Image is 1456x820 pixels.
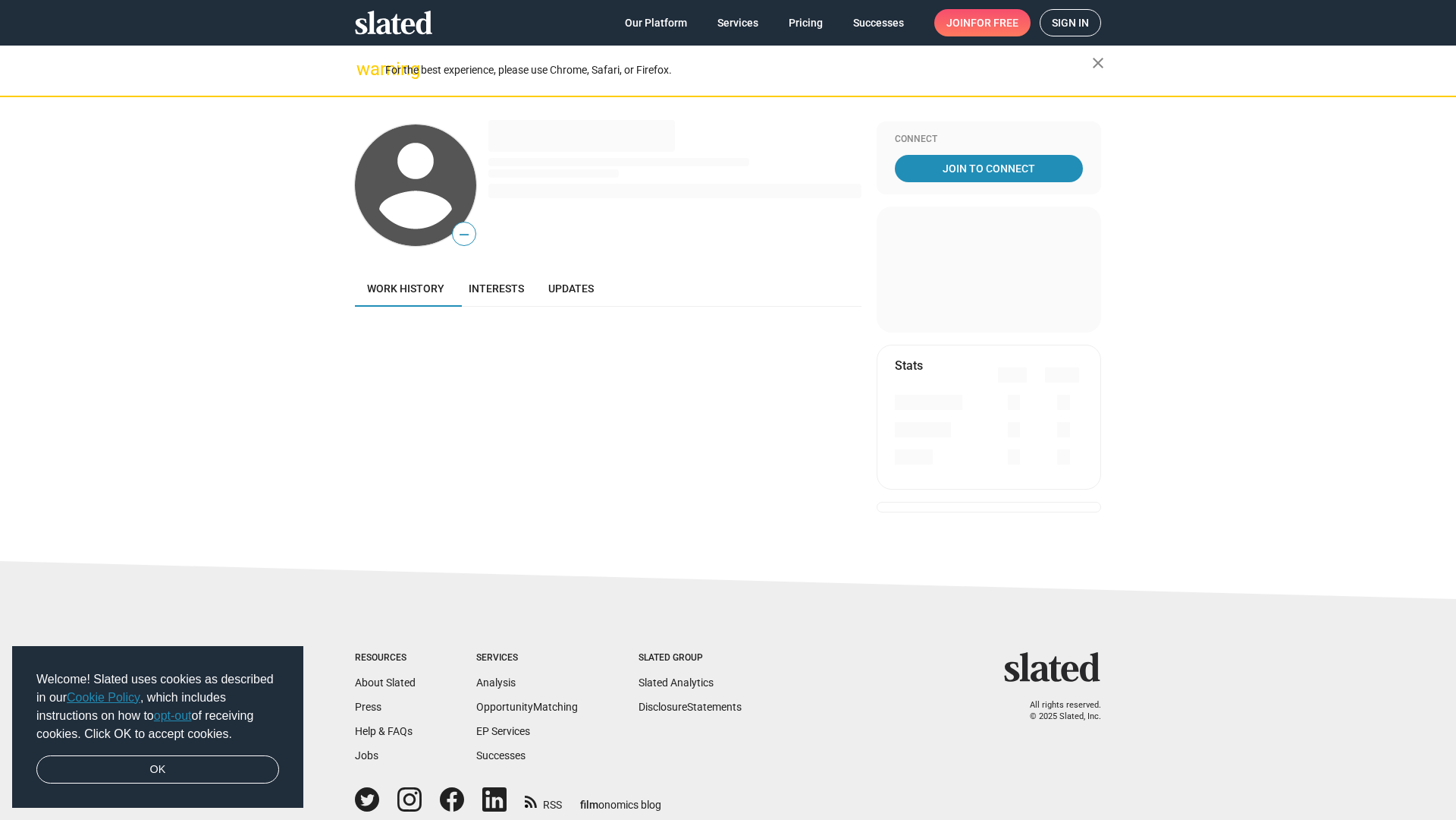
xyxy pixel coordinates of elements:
[525,789,562,812] a: RSS
[476,749,526,762] a: Successes
[469,282,524,295] span: Interests
[580,786,661,812] a: filmonomics blog
[717,9,758,36] span: Services
[476,701,578,713] a: OpportunityMatching
[639,676,714,689] a: Slated Analytics
[841,9,916,36] a: Successes
[476,652,578,664] div: Services
[777,9,835,36] a: Pricing
[898,155,1080,182] span: Join To Connect
[36,670,279,743] span: Welcome! Slated uses cookies as described in our , which includes instructions on how to of recei...
[789,9,823,36] span: Pricing
[12,646,303,809] div: cookieconsent
[36,755,279,784] a: dismiss cookie message
[946,9,1018,36] span: Join
[355,725,413,737] a: Help & FAQs
[453,225,475,244] span: —
[67,691,140,704] a: Cookie Policy
[1089,54,1107,72] mat-icon: close
[355,652,416,664] div: Resources
[154,709,192,722] a: opt-out
[895,155,1083,182] a: Join To Connect
[356,60,375,78] mat-icon: warning
[385,60,1092,80] div: For the best experience, please use Chrome, Safari, or Firefox.
[367,282,444,295] span: Work history
[548,282,594,295] span: Updates
[355,749,378,762] a: Jobs
[355,270,457,307] a: Work history
[895,358,923,374] mat-card-title: Stats
[639,652,742,664] div: Slated Group
[457,270,536,307] a: Interests
[613,9,699,36] a: Our Platform
[853,9,904,36] span: Successes
[971,9,1018,36] span: for free
[1040,9,1101,36] a: Sign in
[355,676,416,689] a: About Slated
[1052,10,1089,36] span: Sign in
[639,701,742,713] a: DisclosureStatements
[536,270,606,307] a: Updates
[705,9,770,36] a: Services
[476,676,516,689] a: Analysis
[580,799,598,811] span: film
[625,9,687,36] span: Our Platform
[1014,700,1101,722] p: All rights reserved. © 2025 Slated, Inc.
[355,701,381,713] a: Press
[476,725,530,737] a: EP Services
[934,9,1031,36] a: Joinfor free
[895,134,1083,146] div: Connect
